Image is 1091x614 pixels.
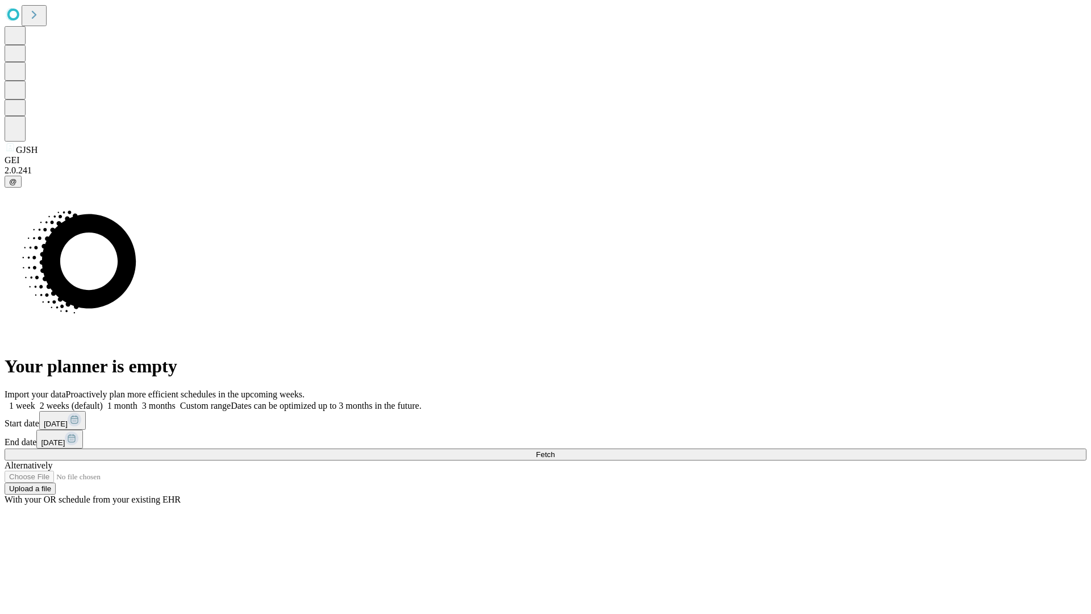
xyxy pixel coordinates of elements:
div: 2.0.241 [5,165,1086,176]
span: @ [9,177,17,186]
span: 2 weeks (default) [40,401,103,410]
span: Fetch [536,450,555,459]
span: 1 month [107,401,138,410]
button: @ [5,176,22,188]
button: Fetch [5,449,1086,460]
span: Alternatively [5,460,52,470]
span: Import your data [5,389,66,399]
span: 1 week [9,401,35,410]
button: [DATE] [36,430,83,449]
button: Upload a file [5,483,56,495]
button: [DATE] [39,411,86,430]
h1: Your planner is empty [5,356,1086,377]
div: End date [5,430,1086,449]
div: Start date [5,411,1086,430]
span: Proactively plan more efficient schedules in the upcoming weeks. [66,389,305,399]
span: Custom range [180,401,231,410]
div: GEI [5,155,1086,165]
span: 3 months [142,401,176,410]
span: Dates can be optimized up to 3 months in the future. [231,401,421,410]
span: GJSH [16,145,38,155]
span: With your OR schedule from your existing EHR [5,495,181,504]
span: [DATE] [44,420,68,428]
span: [DATE] [41,438,65,447]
